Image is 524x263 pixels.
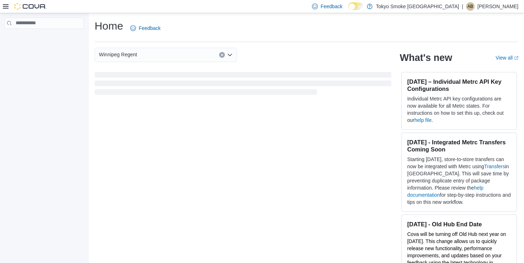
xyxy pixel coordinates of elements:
button: Clear input [219,52,225,58]
a: Transfers [484,164,505,169]
h3: [DATE] - Old Hub End Date [407,221,511,228]
nav: Complex example [4,30,84,47]
a: help documentation [407,185,483,198]
div: Alexa Bereznycky [466,2,475,11]
input: Dark Mode [348,2,363,10]
span: Loading [95,73,391,96]
p: [PERSON_NAME] [477,2,518,11]
button: Open list of options [227,52,233,58]
h3: [DATE] – Individual Metrc API Key Configurations [407,78,511,92]
h1: Home [95,19,123,33]
p: Individual Metrc API key configurations are now available for all Metrc states. For instructions ... [407,95,511,124]
svg: External link [514,56,518,60]
p: Tokyo Smoke [GEOGRAPHIC_DATA] [376,2,459,11]
p: Starting [DATE], store-to-store transfers can now be integrated with Metrc using in [GEOGRAPHIC_D... [407,156,511,206]
span: Feedback [321,3,342,10]
a: View allExternal link [496,55,518,61]
h2: What's new [400,52,452,63]
a: Feedback [127,21,163,35]
span: Feedback [139,25,160,32]
h3: [DATE] - Integrated Metrc Transfers Coming Soon [407,139,511,153]
span: AB [467,2,473,11]
img: Cova [14,3,46,10]
span: Winnipeg Regent [99,50,137,59]
a: help file [414,117,432,123]
p: | [462,2,463,11]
